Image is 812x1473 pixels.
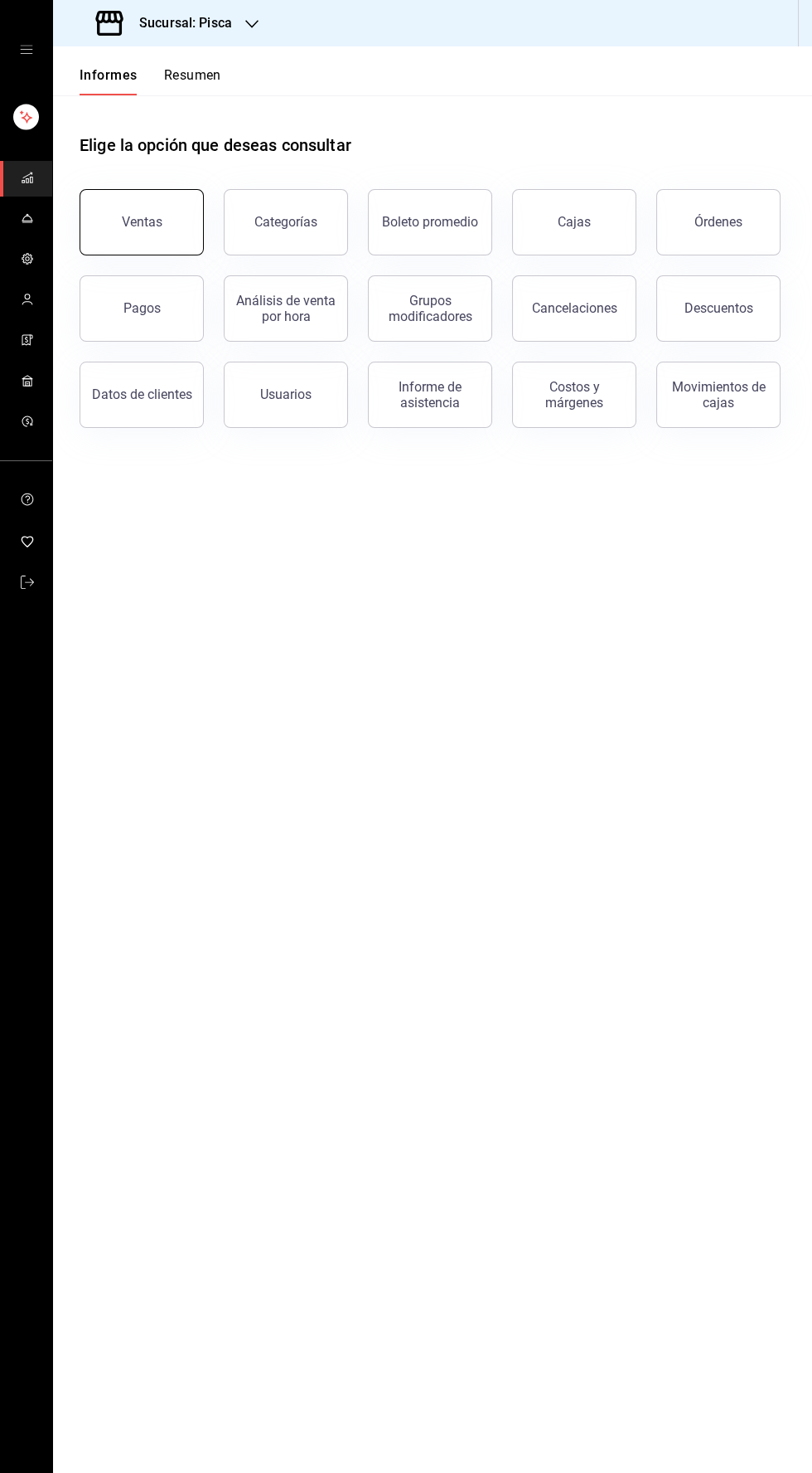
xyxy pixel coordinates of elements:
[20,43,33,56] button: cajón abierto
[368,189,492,255] button: Boleto promedio
[694,214,742,230] font: Órdenes
[656,362,781,428] button: Movimientos de cajas
[92,386,192,402] font: Datos de clientes
[254,214,317,230] font: Categorías
[656,189,781,255] button: Órdenes
[80,275,204,342] button: Pagos
[389,293,472,324] font: Grupos modificadores
[368,362,492,428] button: Informe de asistencia
[80,135,351,155] font: Elige la opción que deseas consultar
[80,66,221,95] div: pestañas de navegación
[224,189,348,255] button: Categorías
[80,67,138,83] font: Informes
[532,300,617,316] font: Cancelaciones
[224,362,348,428] button: Usuarios
[382,214,478,230] font: Boleto promedio
[656,275,781,342] button: Descuentos
[236,293,336,324] font: Análisis de venta por hora
[164,67,221,83] font: Resumen
[139,15,232,31] font: Sucursal: Pisca
[122,214,162,230] font: Ventas
[224,275,348,342] button: Análisis de venta por hora
[80,189,204,255] button: Ventas
[684,300,753,316] font: Descuentos
[368,275,492,342] button: Grupos modificadores
[672,379,766,411] font: Movimientos de cajas
[558,214,591,230] font: Cajas
[260,386,312,402] font: Usuarios
[123,300,161,316] font: Pagos
[512,362,636,428] button: Costos y márgenes
[80,362,204,428] button: Datos de clientes
[545,379,603,411] font: Costos y márgenes
[399,379,462,411] font: Informe de asistencia
[512,189,636,255] button: Cajas
[512,275,636,342] button: Cancelaciones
